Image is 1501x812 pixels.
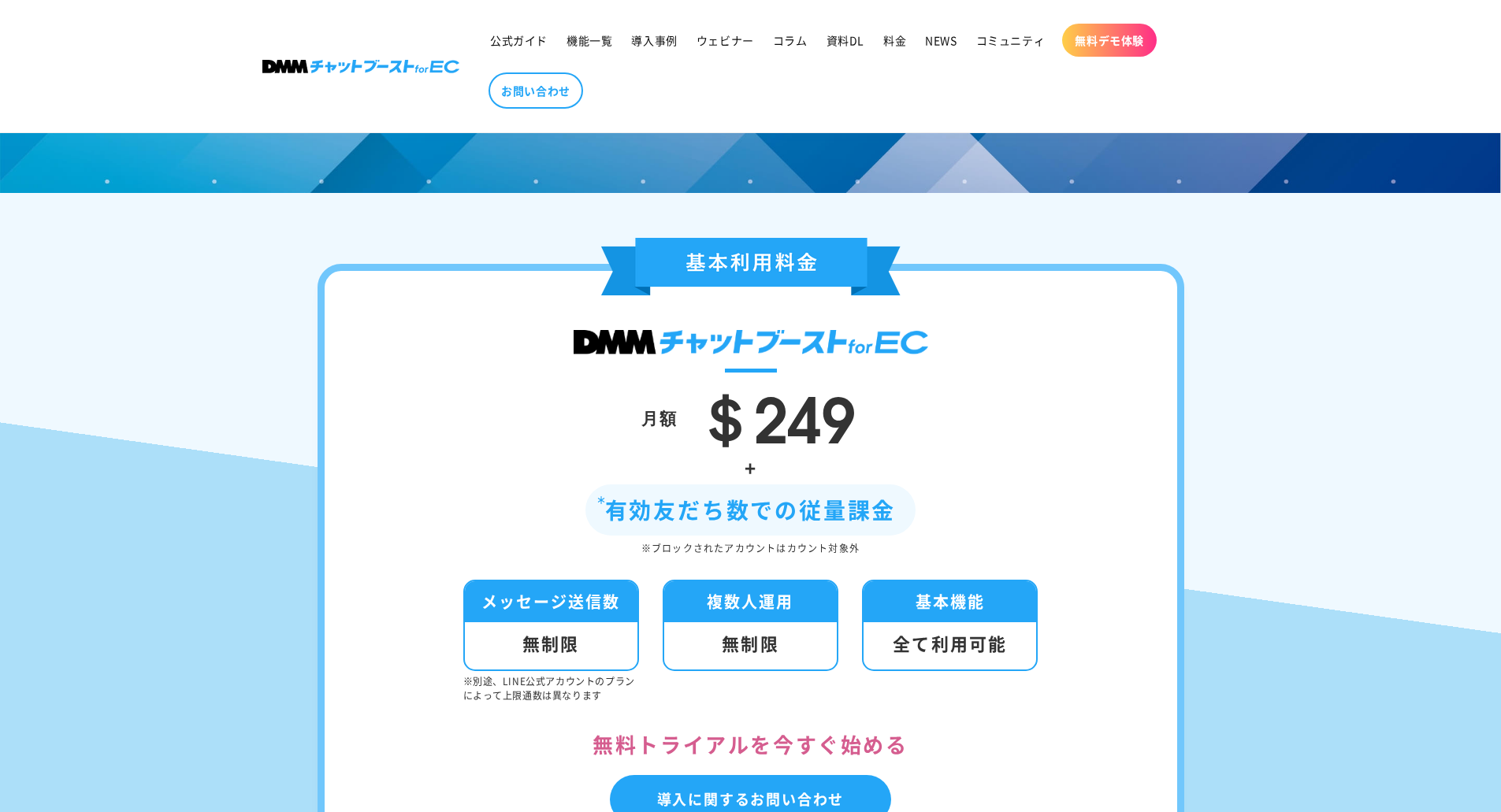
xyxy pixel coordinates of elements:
[967,24,1055,57] a: コミュニティ
[641,402,678,432] div: 月額
[372,539,1130,557] div: ※ブロックされたアカウントはカウント対象外
[463,674,639,703] p: ※別途、LINE公式アカウントのプランによって上限通数は異なります
[489,72,583,109] a: お問い合わせ
[697,33,754,47] span: ウェビナー
[916,24,966,57] a: NEWS
[372,726,1130,763] div: 無料トライアルを今すぐ始める
[687,24,764,57] a: ウェビナー
[465,581,637,622] div: メッセージ送信数
[693,368,856,461] span: ＄249
[501,83,570,98] span: お問い合わせ
[883,33,906,47] span: 料金
[764,24,817,57] a: コラム
[664,622,837,669] div: 無制限
[864,581,1036,622] div: 基本機能
[976,33,1046,47] span: コミュニティ
[574,330,928,354] img: DMMチャットブースト
[601,238,901,295] img: 基本利用料金
[874,24,916,57] a: 料金
[465,622,637,669] div: 無制限
[864,622,1036,669] div: 全て利用可能
[1062,24,1157,57] a: 無料デモ体験
[622,24,686,57] a: 導入事例
[585,484,916,536] div: 有効友だち数での従量課金
[262,60,459,73] img: 株式会社DMM Boost
[490,33,548,47] span: 公式ガイド
[664,581,837,622] div: 複数人運用
[372,450,1130,484] div: +
[1075,33,1144,47] span: 無料デモ体験
[631,33,677,47] span: 導入事例
[817,24,874,57] a: 資料DL
[773,33,808,47] span: コラム
[827,33,864,47] span: 資料DL
[557,24,622,57] a: 機能一覧
[567,33,612,47] span: 機能一覧
[925,33,957,47] span: NEWS
[481,24,557,57] a: 公式ガイド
